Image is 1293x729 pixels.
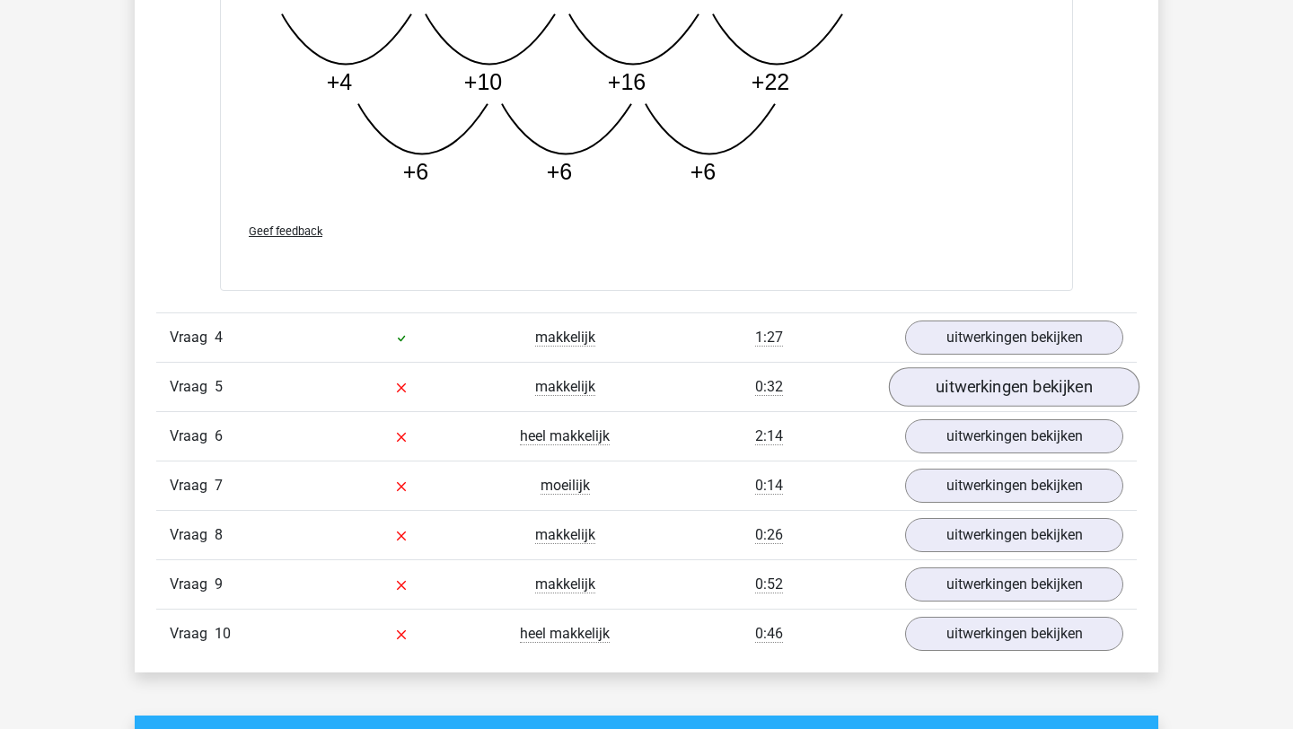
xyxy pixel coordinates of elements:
a: uitwerkingen bekijken [905,567,1123,602]
span: makkelijk [535,526,595,544]
tspan: +22 [752,69,789,94]
span: 2:14 [755,427,783,445]
span: Vraag [170,574,215,595]
span: Geef feedback [249,224,322,238]
span: 0:52 [755,575,783,593]
span: 1:27 [755,329,783,347]
span: Vraag [170,327,215,348]
span: makkelijk [535,329,595,347]
span: 8 [215,526,223,543]
span: 9 [215,575,223,593]
tspan: +4 [327,69,353,94]
tspan: +6 [547,159,573,184]
tspan: +6 [403,159,429,184]
span: 0:14 [755,477,783,495]
span: 6 [215,427,223,444]
span: 10 [215,625,231,642]
tspan: +16 [608,69,646,94]
span: heel makkelijk [520,427,610,445]
a: uitwerkingen bekijken [905,469,1123,503]
a: uitwerkingen bekijken [905,518,1123,552]
span: Vraag [170,475,215,496]
span: 5 [215,378,223,395]
span: makkelijk [535,575,595,593]
span: 4 [215,329,223,346]
span: moeilijk [541,477,590,495]
span: 0:32 [755,378,783,396]
span: 0:26 [755,526,783,544]
span: 0:46 [755,625,783,643]
span: Vraag [170,524,215,546]
a: uitwerkingen bekijken [905,321,1123,355]
tspan: +10 [464,69,502,94]
span: Vraag [170,426,215,447]
span: makkelijk [535,378,595,396]
span: Vraag [170,623,215,645]
a: uitwerkingen bekijken [905,617,1123,651]
a: uitwerkingen bekijken [889,367,1139,407]
tspan: +6 [690,159,717,184]
span: 7 [215,477,223,494]
span: Vraag [170,376,215,398]
a: uitwerkingen bekijken [905,419,1123,453]
span: heel makkelijk [520,625,610,643]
